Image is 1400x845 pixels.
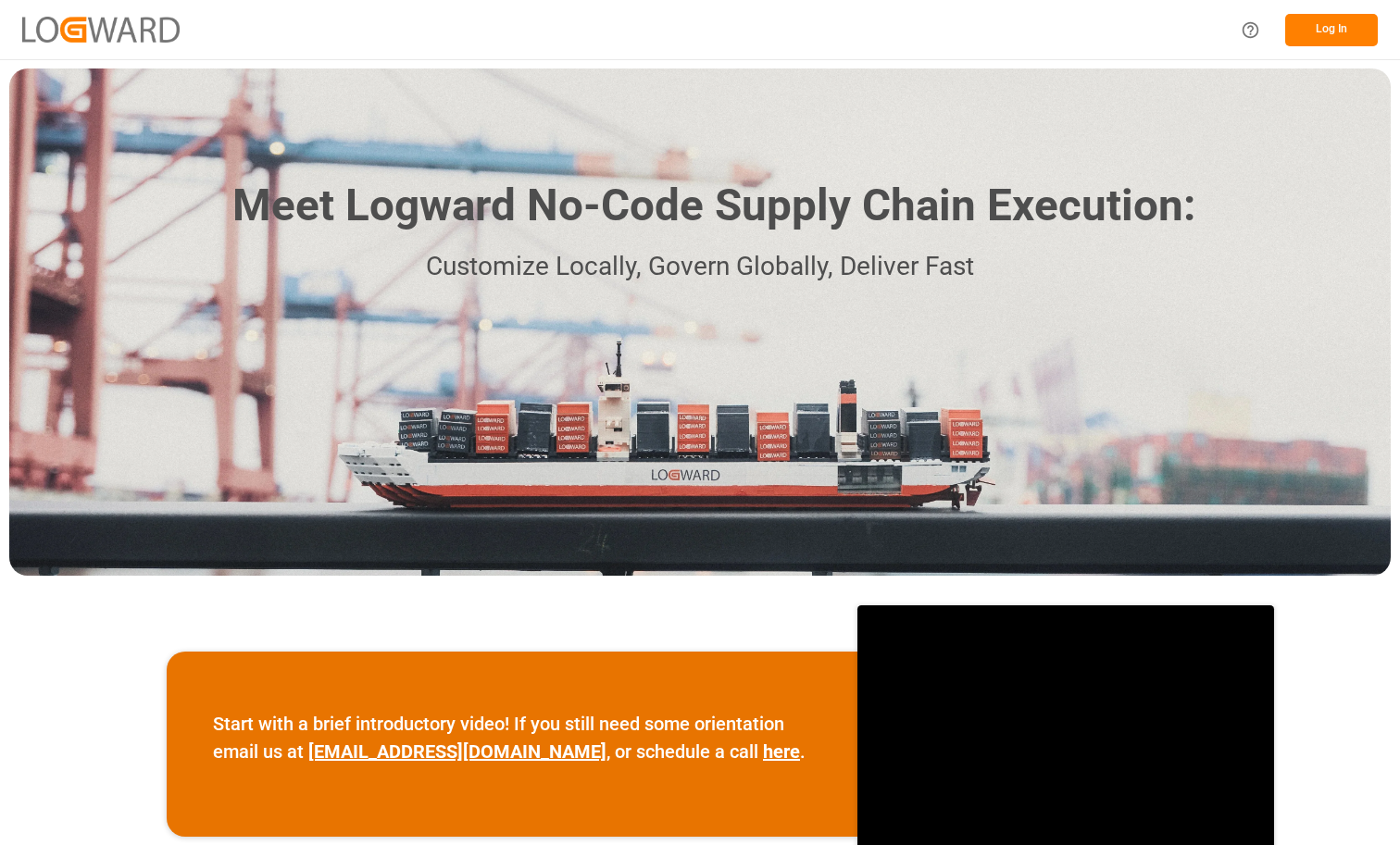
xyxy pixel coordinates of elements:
[308,740,606,763] a: [EMAIL_ADDRESS][DOMAIN_NAME]
[232,173,1195,239] h1: Meet Logward No-Code Supply Chain Execution:
[1285,14,1378,46] button: Log In
[22,17,180,42] img: Logward_new_orange.png
[205,246,1195,288] p: Customize Locally, Govern Globally, Deliver Fast
[763,740,800,763] a: here
[213,710,811,765] p: Start with a brief introductory video! If you still need some orientation email us at , or schedu...
[1230,9,1271,51] button: Help Center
